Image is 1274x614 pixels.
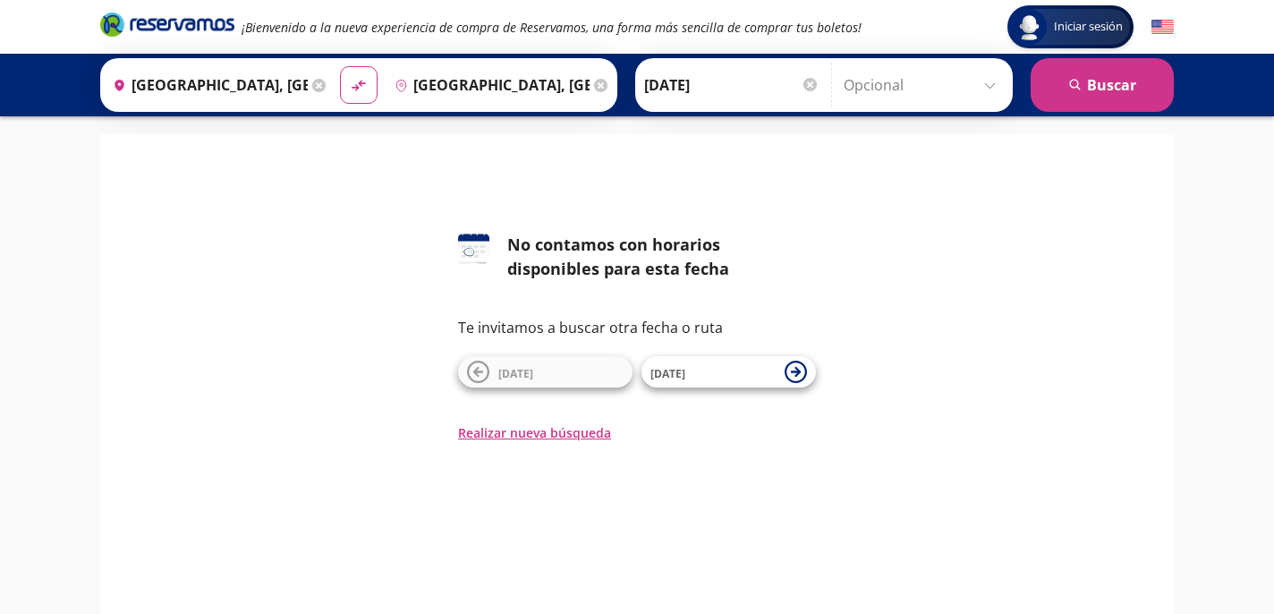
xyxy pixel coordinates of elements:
[242,19,862,36] em: ¡Bienvenido a la nueva experiencia de compra de Reservamos, una forma más sencilla de comprar tus...
[458,356,633,388] button: [DATE]
[387,63,590,107] input: Buscar Destino
[106,63,308,107] input: Buscar Origen
[100,11,234,38] i: Brand Logo
[507,233,816,281] div: No contamos con horarios disponibles para esta fecha
[644,63,820,107] input: Elegir Fecha
[844,63,1004,107] input: Opcional
[100,11,234,43] a: Brand Logo
[650,366,685,381] span: [DATE]
[641,356,816,388] button: [DATE]
[1151,16,1174,38] button: English
[458,317,816,338] p: Te invitamos a buscar otra fecha o ruta
[1047,18,1130,36] span: Iniciar sesión
[458,423,611,442] button: Realizar nueva búsqueda
[1031,58,1174,112] button: Buscar
[498,366,533,381] span: [DATE]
